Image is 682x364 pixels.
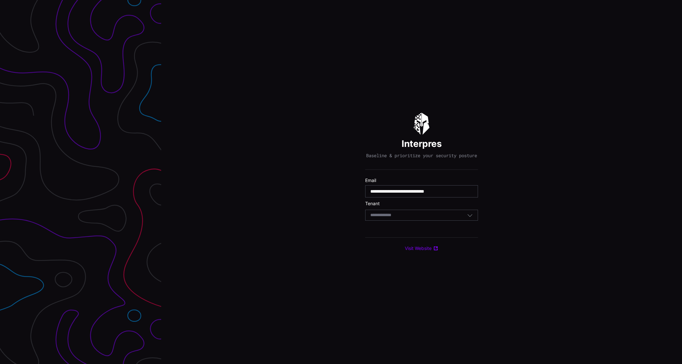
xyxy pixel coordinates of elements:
[405,245,438,251] a: Visit Website
[467,212,473,218] button: Toggle options menu
[365,177,478,183] label: Email
[366,153,477,158] p: Baseline & prioritize your security posture
[365,201,478,206] label: Tenant
[402,138,442,149] h1: Interpres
